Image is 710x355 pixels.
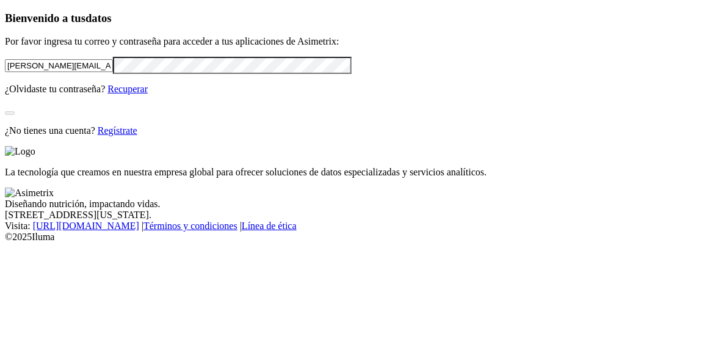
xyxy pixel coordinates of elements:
p: Por favor ingresa tu correo y contraseña para acceder a tus aplicaciones de Asimetrix: [5,36,705,47]
input: Tu correo [5,59,113,72]
a: [URL][DOMAIN_NAME] [33,221,139,231]
span: datos [85,12,112,24]
p: ¿No tienes una cuenta? [5,125,705,136]
a: Línea de ética [242,221,297,231]
img: Asimetrix [5,188,54,199]
p: La tecnología que creamos en nuestra empresa global para ofrecer soluciones de datos especializad... [5,167,705,178]
a: Recuperar [107,84,148,94]
p: ¿Olvidaste tu contraseña? [5,84,705,95]
a: Términos y condiciones [143,221,237,231]
div: © 2025 Iluma [5,232,705,243]
div: Diseñando nutrición, impactando vidas. [5,199,705,210]
a: Regístrate [98,125,137,136]
div: [STREET_ADDRESS][US_STATE]. [5,210,705,221]
div: Visita : | | [5,221,705,232]
h3: Bienvenido a tus [5,12,705,25]
img: Logo [5,146,35,157]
